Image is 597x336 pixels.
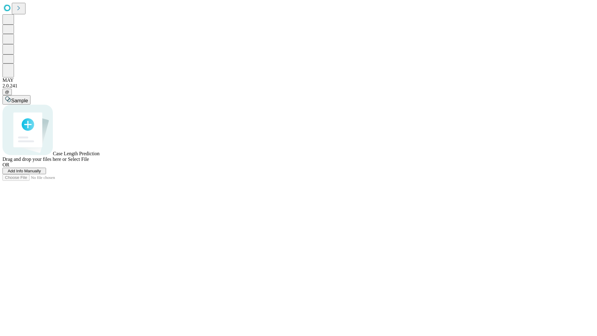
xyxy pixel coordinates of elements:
button: Sample [2,95,30,105]
span: Case Length Prediction [53,151,99,156]
span: Select File [68,156,89,162]
div: MAY [2,77,595,83]
button: @ [2,89,12,95]
button: Add Info Manually [2,168,46,174]
span: OR [2,162,9,167]
span: Sample [11,98,28,103]
div: 2.0.241 [2,83,595,89]
span: Add Info Manually [8,169,41,173]
span: @ [5,90,9,94]
span: Drag and drop your files here or [2,156,67,162]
